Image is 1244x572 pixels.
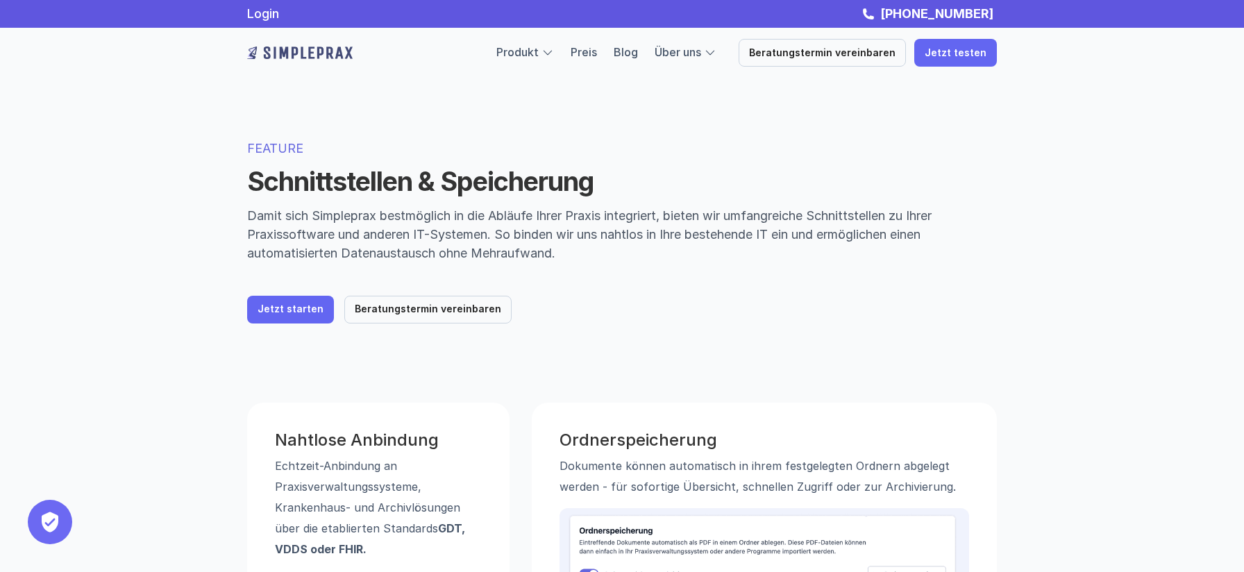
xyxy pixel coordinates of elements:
strong: [PHONE_NUMBER] [880,6,993,21]
p: FEATURE [247,139,997,158]
p: Echtzeit-Anbindung an Praxisverwaltungssysteme, Krankenhaus- und Archivlösungen über die etablier... [275,455,482,560]
a: Produkt [496,45,539,59]
p: Dokumente können automatisch in ihrem festgelegten Ordnern abgelegt werden - für sofortige Übersi... [560,455,969,497]
a: Jetzt testen [914,39,997,67]
a: Jetzt starten [247,296,334,323]
p: Beratungstermin vereinbaren [355,303,501,315]
h1: Schnittstellen & Speicherung [247,166,997,198]
a: Login [247,6,279,21]
a: Beratungstermin vereinbaren [739,39,906,67]
a: Preis [571,45,597,59]
h3: Nahtlose Anbindung [275,430,482,451]
p: Damit sich Simpleprax bestmöglich in die Abläufe Ihrer Praxis integriert, bieten wir umfangreiche... [247,206,997,262]
a: Blog [614,45,638,59]
p: Beratungstermin vereinbaren [749,47,896,59]
a: Über uns [655,45,701,59]
p: Jetzt testen [925,47,986,59]
p: Jetzt starten [258,303,323,315]
a: [PHONE_NUMBER] [877,6,997,21]
a: Beratungstermin vereinbaren [344,296,512,323]
h3: Ordnerspeicherung [560,430,969,451]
